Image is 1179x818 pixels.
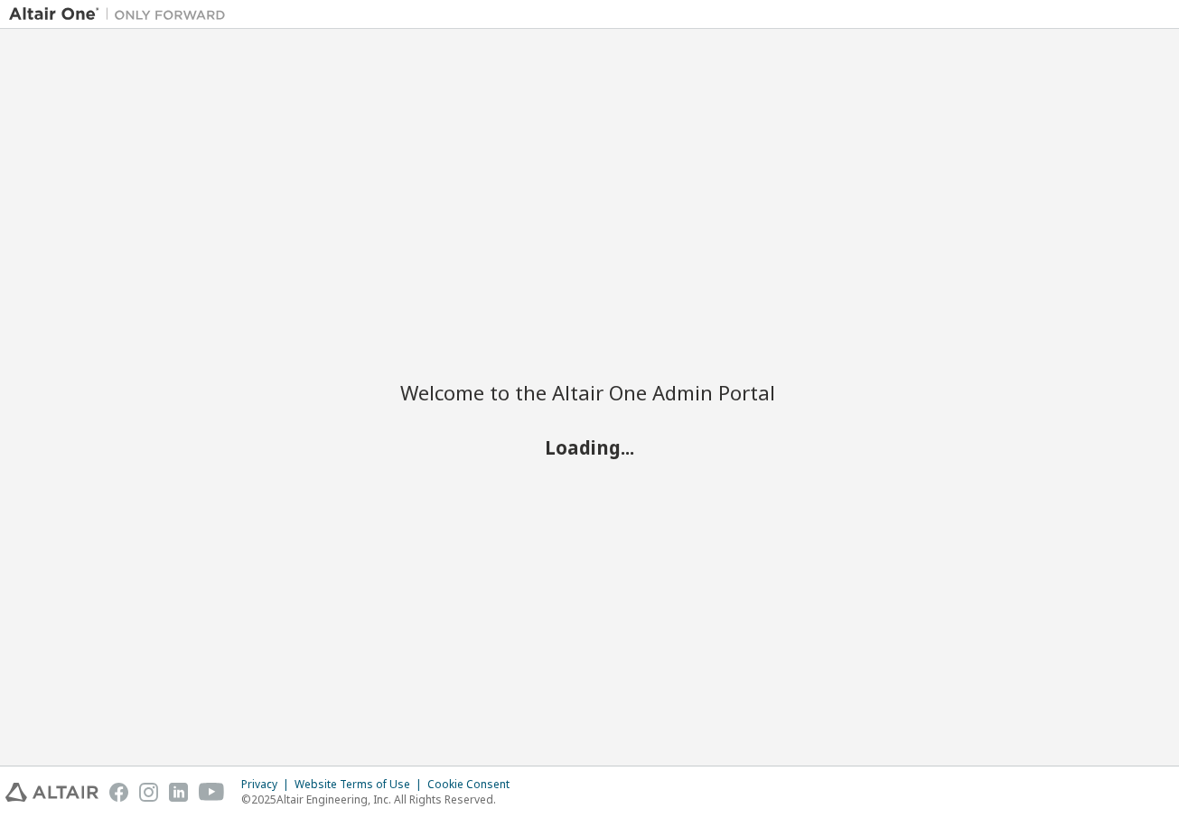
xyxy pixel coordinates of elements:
[241,777,295,792] div: Privacy
[5,783,98,802] img: altair_logo.svg
[241,792,520,807] p: © 2025 Altair Engineering, Inc. All Rights Reserved.
[199,783,225,802] img: youtube.svg
[109,783,128,802] img: facebook.svg
[400,435,780,458] h2: Loading...
[169,783,188,802] img: linkedin.svg
[427,777,520,792] div: Cookie Consent
[295,777,427,792] div: Website Terms of Use
[400,380,780,405] h2: Welcome to the Altair One Admin Portal
[9,5,235,24] img: Altair One
[139,783,158,802] img: instagram.svg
